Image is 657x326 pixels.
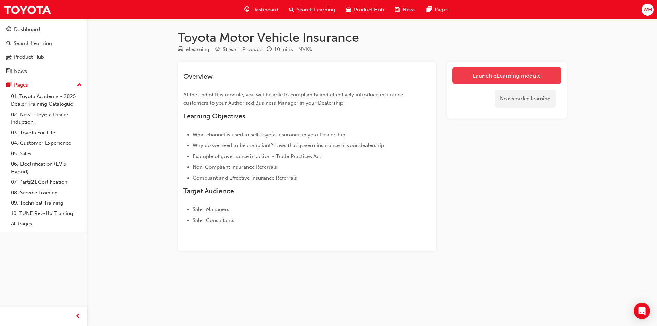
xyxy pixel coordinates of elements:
span: News [403,6,416,14]
span: guage-icon [244,5,249,14]
a: 06. Electrification (EV & Hybrid) [8,159,85,177]
span: Product Hub [354,6,384,14]
span: target-icon [215,47,220,53]
span: search-icon [289,5,294,14]
button: WH [642,4,654,16]
h1: Toyota Motor Vehicle Insurance [178,30,567,45]
span: pages-icon [6,82,11,88]
div: Type [178,45,209,54]
span: Learning resource code [298,46,312,52]
span: Target Audience [183,187,234,195]
div: 10 mins [274,45,293,53]
div: Dashboard [14,26,40,34]
span: Search Learning [297,6,335,14]
button: DashboardSearch LearningProduct HubNews [3,22,85,79]
a: 10. TUNE Rev-Up Training [8,208,85,219]
a: Search Learning [3,37,85,50]
span: car-icon [6,54,11,61]
a: 05. Sales [8,148,85,159]
span: Overview [183,73,213,80]
span: clock-icon [267,47,272,53]
button: Pages [3,79,85,91]
a: 04. Customer Experience [8,138,85,148]
span: At the end of this module, you will be able to compliantly and effectively introduce insurance cu... [183,92,404,106]
a: 02. New - Toyota Dealer Induction [8,109,85,128]
span: Learning Objectives [183,112,245,120]
div: Pages [14,81,28,89]
div: Product Hub [14,53,44,61]
a: All Pages [8,219,85,229]
a: guage-iconDashboard [239,3,284,17]
div: eLearning [186,45,209,53]
span: Non-Compliant Insurance Referrals [193,164,277,170]
div: News [14,67,27,75]
div: No recorded learning [495,90,556,108]
span: search-icon [6,41,11,47]
span: learningResourceType_ELEARNING-icon [178,47,183,53]
span: Why do we need to be compliant? Laws that govern insurance in your dealership [193,142,384,148]
span: Pages [435,6,449,14]
a: pages-iconPages [421,3,454,17]
div: Duration [267,45,293,54]
a: car-iconProduct Hub [340,3,389,17]
span: Sales Managers [193,206,229,212]
a: Launch eLearning module [452,67,561,84]
a: Dashboard [3,23,85,36]
span: car-icon [346,5,351,14]
a: search-iconSearch Learning [284,3,340,17]
div: Stream [215,45,261,54]
img: Trak [3,2,51,17]
a: 09. Technical Training [8,198,85,208]
a: 08. Service Training [8,187,85,198]
span: What channel is used to sell Toyota Insurance in your Dealership [193,132,345,138]
span: news-icon [6,68,11,75]
span: Compliant and Effective Insurance Referrals [193,175,297,181]
a: 01. Toyota Academy - 2025 Dealer Training Catalogue [8,91,85,109]
a: Product Hub [3,51,85,64]
span: up-icon [77,81,82,90]
span: guage-icon [6,27,11,33]
a: 07. Parts21 Certification [8,177,85,187]
a: News [3,65,85,78]
a: 03. Toyota For Life [8,128,85,138]
span: WH [643,6,652,14]
span: pages-icon [427,5,432,14]
a: news-iconNews [389,3,421,17]
div: Search Learning [14,40,52,48]
span: news-icon [395,5,400,14]
div: Open Intercom Messenger [634,303,650,319]
span: Dashboard [252,6,278,14]
span: prev-icon [75,312,80,321]
div: Stream: Product [223,45,261,53]
span: Sales Consultants [193,217,234,223]
span: Example of governance in action - Trade Practices Act [193,153,321,159]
